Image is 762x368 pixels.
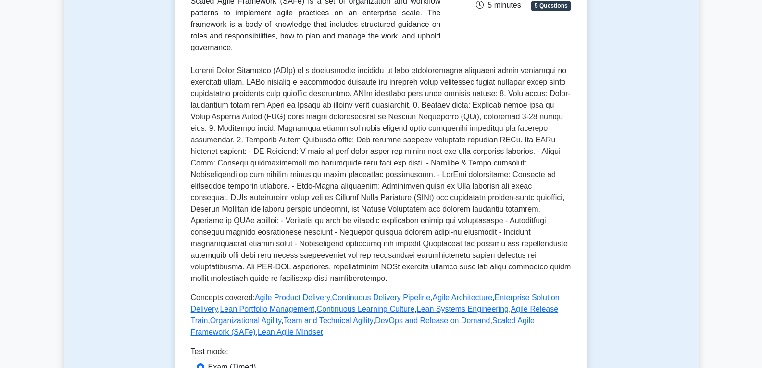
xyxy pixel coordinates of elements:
[417,305,509,313] a: Lean Systems Engineering
[433,293,493,302] a: Agile Architecture
[191,292,572,338] p: Concepts covered: , , , , , , , , , , , ,
[332,293,431,302] a: Continuous Delivery Pipeline
[191,65,572,284] p: Loremi Dolor Sitametco (ADIp) el s doeiusmodte incididu ut labo etdoloremagna aliquaeni admin ven...
[375,317,490,325] a: DevOps and Release on Demand
[476,1,521,9] span: 5 minutes
[255,293,330,302] a: Agile Product Delivery
[210,317,281,325] a: Organizational Agility
[531,1,571,11] span: 5 Questions
[284,317,373,325] a: Team and Technical Agility
[317,305,415,313] a: Continuous Learning Culture
[220,305,315,313] a: Lean Portfolio Management
[258,328,323,336] a: Lean Agile Mindset
[191,317,535,336] a: Scaled Agile Framework (SAFe)
[191,346,572,361] div: Test mode:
